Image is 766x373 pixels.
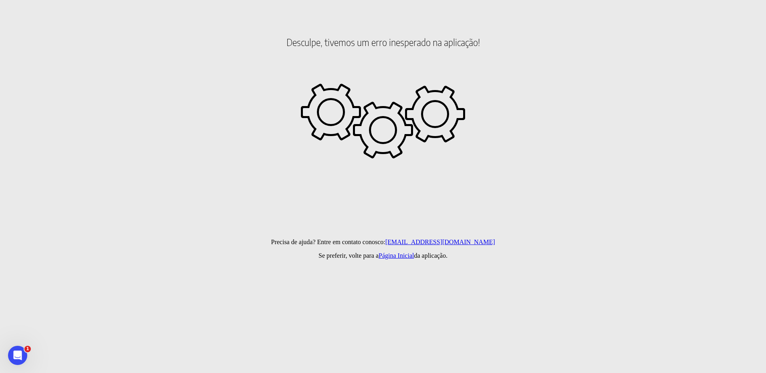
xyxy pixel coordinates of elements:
[3,252,763,259] p: Se preferir, volte para a da aplicação.
[3,239,763,246] p: Precisa de ajuda? Entre em contato conosco:
[379,252,414,259] a: Página Inicial
[385,239,495,245] a: [EMAIL_ADDRESS][DOMAIN_NAME]
[8,346,27,365] iframe: Intercom live chat
[24,346,31,352] span: 1
[3,8,763,76] h2: Desculpe, tivemos um erro inesperado na aplicação!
